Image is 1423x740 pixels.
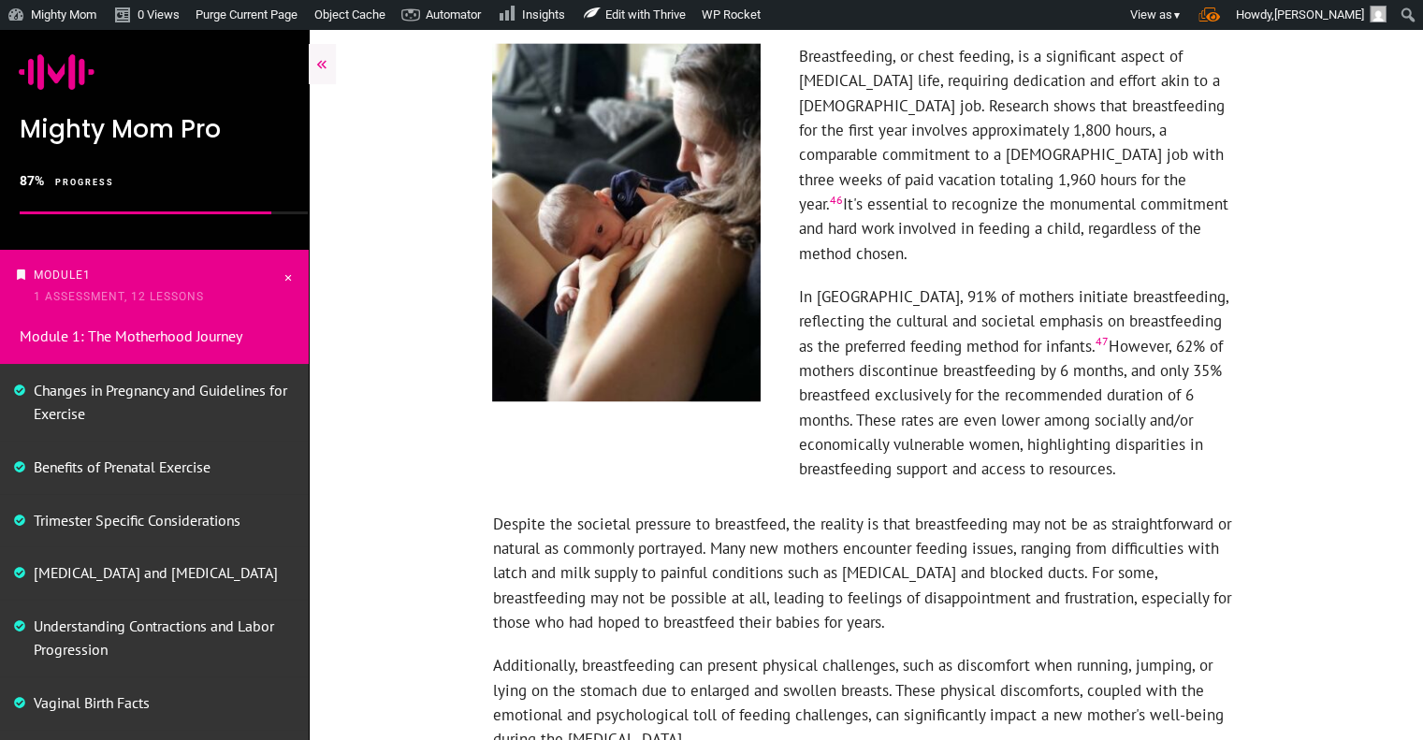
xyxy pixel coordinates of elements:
span: Insights [522,7,565,22]
p: In [GEOGRAPHIC_DATA], 91% of mothers initiate breastfeeding, reflecting the cultural and societal... [799,284,1239,501]
a: Changes in Pregnancy and Guidelines for Exercise [34,381,287,423]
span: progress [55,178,114,187]
span: [PERSON_NAME] [1274,7,1364,22]
a: [MEDICAL_DATA] and [MEDICAL_DATA] [34,563,278,582]
a: Understanding Contractions and Labor Progression [34,617,274,659]
img: ico-mighty-mom [19,34,94,109]
a: Vaginal Birth Facts [34,693,150,712]
a: 46 [830,193,843,207]
p: Despite the societal pressure to breastfeed, the reality is that breastfeeding may not be as stra... [493,512,1240,654]
p: Module [34,265,281,308]
p: Breastfeeding, or chest feeding, is a significant aspect of [MEDICAL_DATA] life, requiring dedica... [799,44,1239,284]
a: Module 1: The Motherhood Journey [20,326,242,345]
span: Mighty Mom Pro [20,112,221,146]
span: 87% [20,173,44,188]
span: 1 [83,268,91,282]
span: 1 Assessment, 12 Lessons [34,290,204,303]
a: Benefits of Prenatal Exercise [34,457,211,476]
a: Trimester Specific Considerations [34,511,240,530]
a: 47 [1096,334,1109,348]
span: ▼ [1172,9,1182,22]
